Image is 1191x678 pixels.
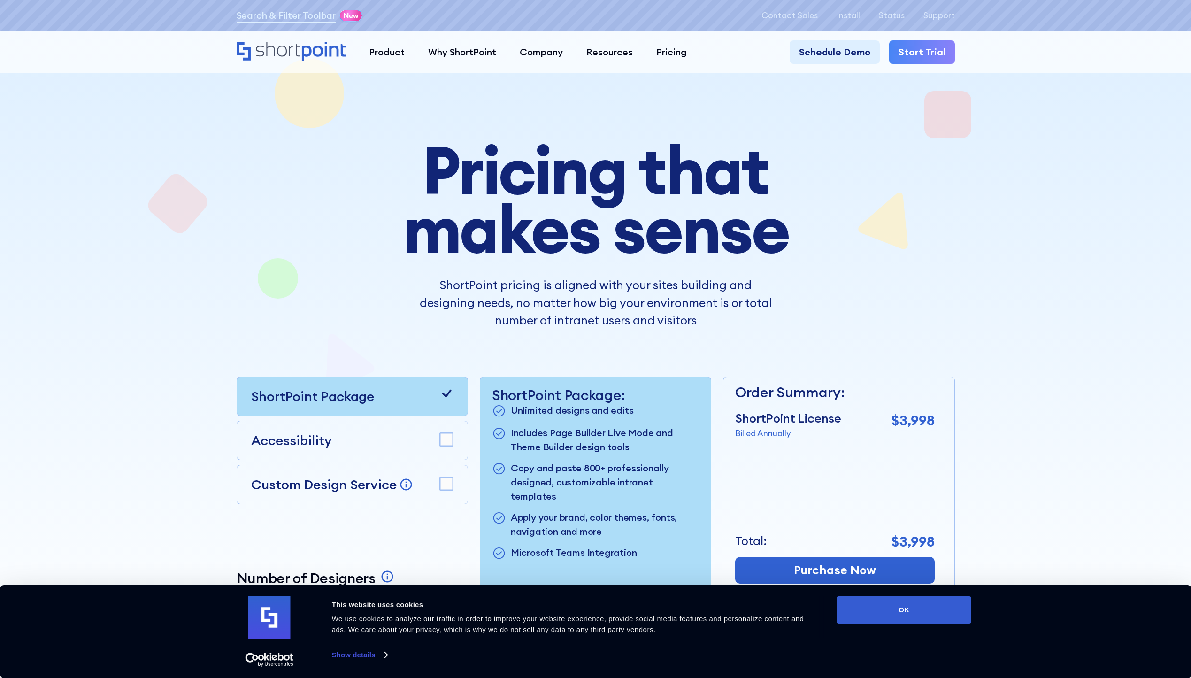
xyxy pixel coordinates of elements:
[237,42,346,62] a: Home
[331,141,860,258] h1: Pricing that makes sense
[332,599,816,610] div: This website uses cookies
[357,40,416,64] a: Product
[251,431,332,450] p: Accessibility
[492,386,699,403] p: ShortPoint Package:
[332,648,387,662] a: Show details
[248,596,291,639] img: logo
[511,546,637,561] p: Microsoft Teams Integration
[891,410,935,431] p: $3,998
[508,40,575,64] a: Company
[735,427,841,439] p: Billed Annually
[889,40,955,64] a: Start Trial
[735,410,841,428] p: ShortPoint License
[790,40,880,64] a: Schedule Demo
[837,596,971,624] button: OK
[420,277,772,330] p: ShortPoint pricing is aligned with your sites building and designing needs, no matter how big you...
[332,615,804,633] span: We use cookies to analyze our traffic in order to improve your website experience, provide social...
[511,403,634,419] p: Unlimited designs and edits
[369,45,405,59] div: Product
[656,45,687,59] div: Pricing
[575,40,645,64] a: Resources
[416,40,508,64] a: Why ShortPoint
[251,476,397,493] p: Custom Design Service
[735,532,767,550] p: Total:
[511,461,699,503] p: Copy and paste 800+ professionally designed, customizable intranet templates
[237,570,397,586] a: Number of Designers
[428,45,496,59] div: Why ShortPoint
[879,11,905,20] a: Status
[237,8,336,23] a: Search & Filter Toolbar
[228,653,310,667] a: Usercentrics Cookiebot - opens in a new window
[520,45,563,59] div: Company
[923,11,955,20] a: Support
[237,570,376,586] p: Number of Designers
[251,386,374,406] p: ShortPoint Package
[735,382,935,403] p: Order Summary:
[837,11,860,20] a: Install
[735,557,935,584] a: Purchase Now
[891,531,935,552] p: $3,998
[761,11,818,20] a: Contact Sales
[511,426,699,454] p: Includes Page Builder Live Mode and Theme Builder design tools
[586,45,633,59] div: Resources
[645,40,699,64] a: Pricing
[511,510,699,539] p: Apply your brand, color themes, fonts, navigation and more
